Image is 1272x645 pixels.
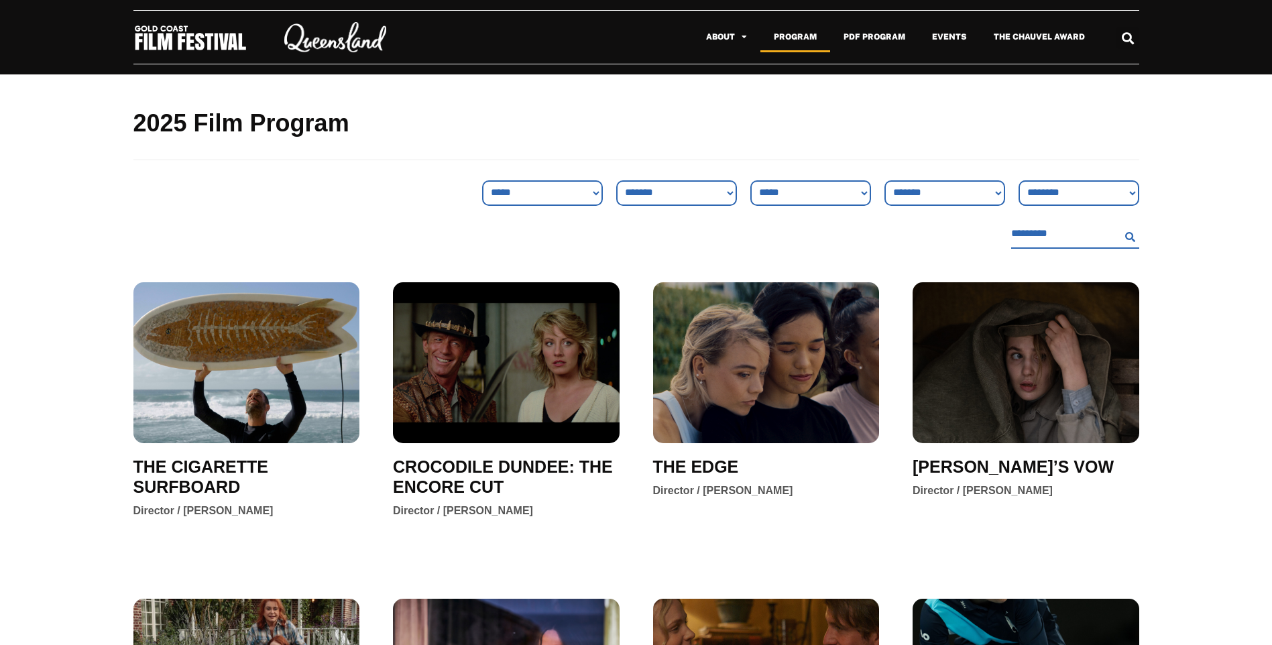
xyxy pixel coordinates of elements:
nav: Menu [418,21,1098,52]
a: The Chauvel Award [980,21,1098,52]
select: Language [1019,180,1139,206]
a: THE CIGARETTE SURFBOARD [133,457,360,497]
div: Director / [PERSON_NAME] [653,483,793,498]
div: Director / [PERSON_NAME] [393,504,533,518]
div: Director / [PERSON_NAME] [133,504,274,518]
a: THE EDGE [653,457,739,477]
h2: 2025 Film Program [133,108,1139,139]
select: Country Filter [884,180,1005,206]
div: Search [1116,27,1139,49]
a: [PERSON_NAME]’S VOW [913,457,1114,477]
a: Program [760,21,830,52]
a: About [693,21,760,52]
div: Director / [PERSON_NAME] [913,483,1053,498]
a: Events [919,21,980,52]
a: PDF Program [830,21,919,52]
a: CROCODILE DUNDEE: THE ENCORE CUT [393,457,620,497]
select: Genre Filter [482,180,603,206]
select: Sort filter [616,180,737,206]
input: Search Filter [1011,219,1120,249]
select: Venue Filter [750,180,871,206]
